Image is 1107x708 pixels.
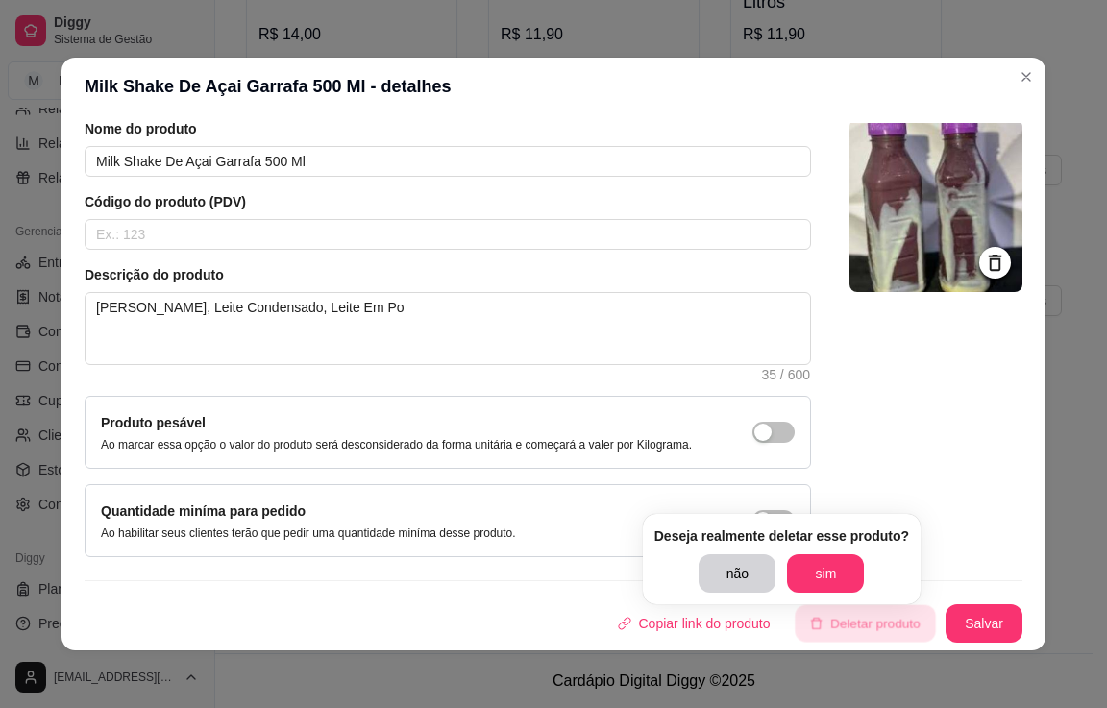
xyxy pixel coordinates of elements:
article: Deseja realmente deletar esse produto? [654,525,909,547]
input: Ex.: Hamburguer de costela [85,146,811,177]
button: sim [787,554,864,593]
button: não [699,554,775,593]
header: Milk Shake De Açai Garrafa 500 Ml - detalhes [61,58,1045,115]
img: logo da loja [849,119,1022,292]
button: Salvar [946,604,1022,643]
p: Ao habilitar seus clientes terão que pedir uma quantidade miníma desse produto. [101,525,516,541]
article: Código do produto (PDV) [85,192,811,211]
button: Copiar link do produto [603,604,786,643]
label: Produto pesável [101,415,206,430]
button: Close [1011,61,1042,92]
button: deleteDeletar produto [796,605,936,643]
textarea: [PERSON_NAME], Leite Condensado, Leite Em Po [86,293,810,364]
article: Descrição do produto [85,265,811,284]
span: delete [810,617,824,630]
input: Ex.: 123 [85,219,811,250]
article: Nome do produto [85,119,811,138]
label: Quantidade miníma para pedido [101,503,306,519]
p: Ao marcar essa opção o valor do produto será desconsiderado da forma unitária e começará a valer ... [101,437,692,452]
